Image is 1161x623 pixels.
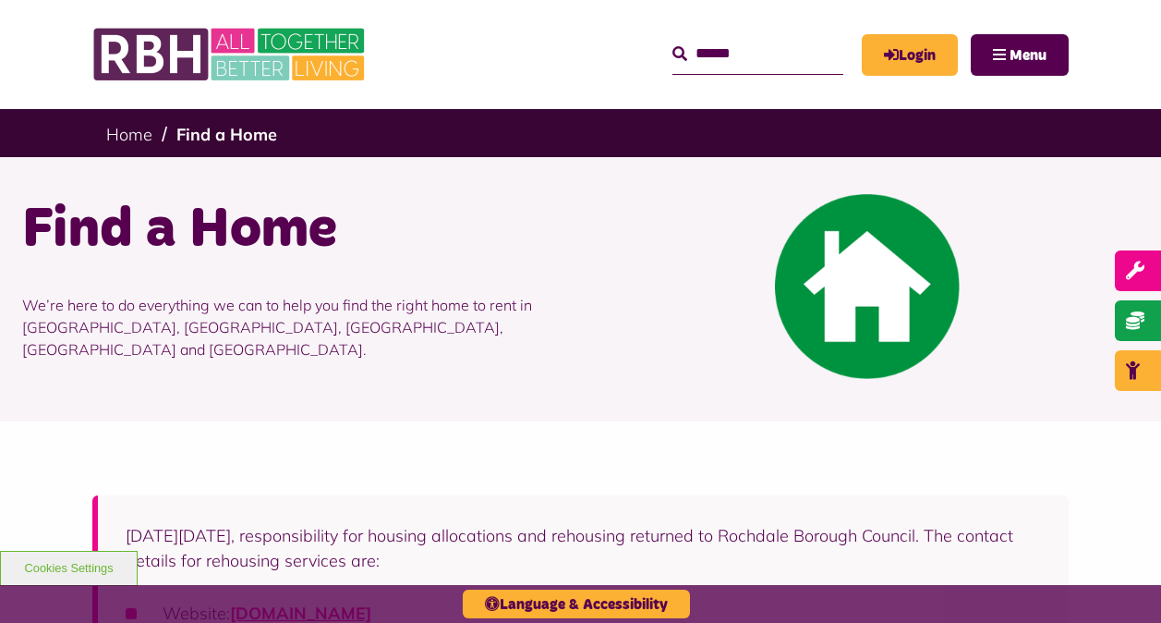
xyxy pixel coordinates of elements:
img: RBH [92,18,369,91]
p: [DATE][DATE], responsibility for housing allocations and rehousing returned to Rochdale Borough C... [126,523,1041,573]
p: We’re here to do everything we can to help you find the right home to rent in [GEOGRAPHIC_DATA], ... [22,266,567,388]
button: Navigation [971,34,1069,76]
img: Find A Home [775,194,960,379]
a: MyRBH [862,34,958,76]
button: Language & Accessibility [463,590,690,618]
span: Menu [1010,48,1046,63]
a: Find a Home [176,124,277,145]
a: Home [106,124,152,145]
h1: Find a Home [22,194,567,266]
iframe: Netcall Web Assistant for live chat [1078,540,1161,623]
